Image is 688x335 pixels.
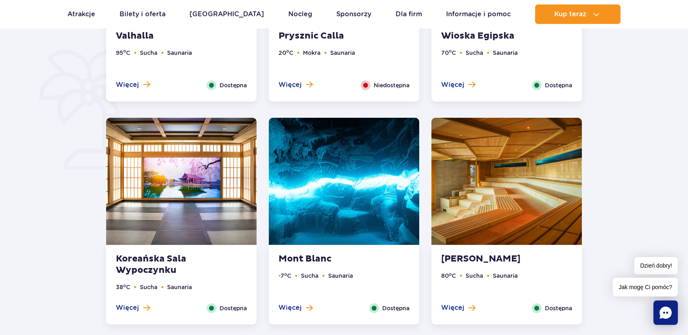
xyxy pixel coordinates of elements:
[116,283,130,292] li: 38 C
[441,253,540,265] strong: [PERSON_NAME]
[279,271,291,280] li: -7 C
[396,4,422,24] a: Dla firm
[279,30,377,42] strong: Prysznic Calla
[220,304,247,313] span: Dostępna
[493,271,518,280] li: Saunaria
[303,48,320,57] li: Mokra
[189,4,264,24] a: [GEOGRAPHIC_DATA]
[449,272,452,277] sup: o
[441,48,456,57] li: 70 C
[535,4,621,24] button: Kup teraz
[441,271,456,280] li: 80 C
[374,81,409,90] span: Niedostępna
[301,271,318,280] li: Sucha
[431,118,582,245] img: Sauna Akwarium
[382,304,409,313] span: Dostępna
[279,80,302,89] span: Więcej
[116,80,150,89] button: Więcej
[123,48,126,54] sup: o
[120,4,165,24] a: Bilety i oferta
[167,283,192,292] li: Saunaria
[613,278,678,296] span: Jak mogę Ci pomóc?
[441,30,540,42] strong: Wioska Egipska
[286,48,289,54] sup: o
[67,4,95,24] a: Atrakcje
[123,283,126,288] sup: o
[466,48,483,57] li: Sucha
[279,80,313,89] button: Więcej
[269,118,419,245] img: Mont Blanc
[279,253,377,265] strong: Mont Blanc
[279,303,302,312] span: Więcej
[493,48,518,57] li: Saunaria
[446,4,511,24] a: Informacje i pomoc
[328,271,353,280] li: Saunaria
[106,118,257,245] img: Koreańska sala wypoczynku
[441,303,464,312] span: Więcej
[554,11,586,18] span: Kup teraz
[441,80,475,89] button: Więcej
[279,48,293,57] li: 20 C
[634,257,678,274] span: Dzień dobry!
[140,283,157,292] li: Sucha
[330,48,355,57] li: Saunaria
[441,303,475,312] button: Więcej
[116,48,130,57] li: 95 C
[116,253,214,276] strong: Koreańska Sala Wypoczynku
[449,48,452,54] sup: o
[116,303,139,312] span: Więcej
[441,80,464,89] span: Więcej
[545,81,572,90] span: Dostępna
[279,303,313,312] button: Więcej
[545,304,572,313] span: Dostępna
[116,303,150,312] button: Więcej
[466,271,483,280] li: Sucha
[288,4,312,24] a: Nocleg
[140,48,157,57] li: Sucha
[220,81,247,90] span: Dostępna
[116,30,214,42] strong: Valhalla
[116,80,139,89] span: Więcej
[653,300,678,325] div: Chat
[284,272,287,277] sup: o
[167,48,192,57] li: Saunaria
[336,4,371,24] a: Sponsorzy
